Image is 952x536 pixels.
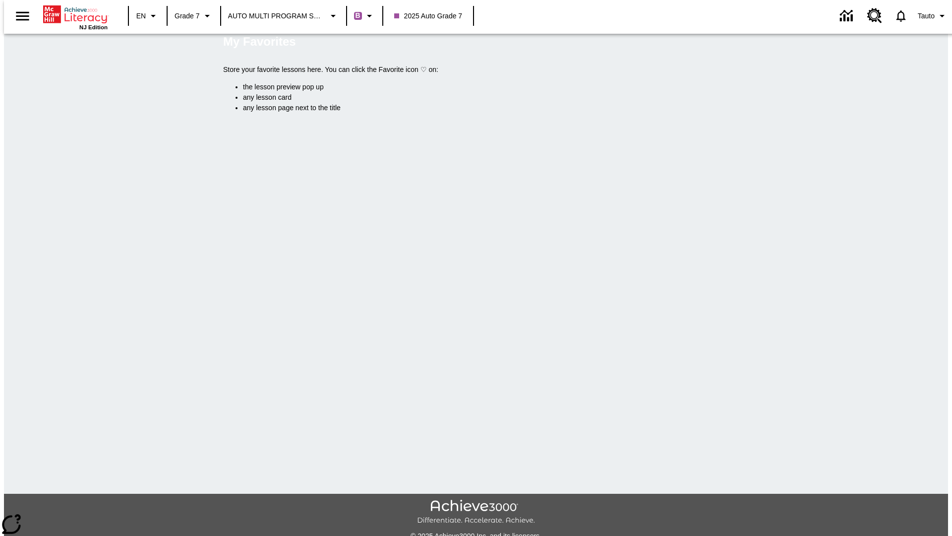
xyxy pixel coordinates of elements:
[394,11,463,21] span: 2025 Auto Grade 7
[888,3,914,29] a: Notifications
[43,4,108,24] a: Home
[224,7,343,25] button: School: AUTO MULTI PROGRAM SCHOOL, Select your school
[356,9,360,22] span: B
[223,34,296,50] h5: My Favorites
[243,82,729,92] li: the lesson preview pop up
[914,7,952,25] button: Profile/Settings
[79,24,108,30] span: NJ Edition
[43,3,108,30] div: Home
[834,2,861,30] a: Data Center
[175,11,200,21] span: Grade 7
[171,7,217,25] button: Grade: Grade 7, Select a grade
[223,65,729,75] p: Store your favorite lessons here. You can click the Favorite icon ♡ on:
[861,2,888,29] a: Resource Center, Will open in new tab
[228,11,326,21] span: AUTO MULTI PROGRAM SCHOOL
[417,500,535,525] img: Achieve3000 Differentiate Accelerate Achieve
[132,7,164,25] button: Language: EN, Select a language
[350,7,379,25] button: Boost Class color is purple. Change class color
[243,103,729,113] li: any lesson page next to the title
[918,11,935,21] span: Tauto
[243,92,729,103] li: any lesson card
[8,1,37,31] button: Open side menu
[136,11,146,21] span: EN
